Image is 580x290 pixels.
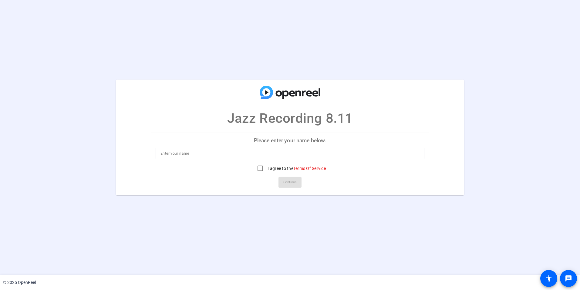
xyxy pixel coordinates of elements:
p: Please enter your name below. [151,133,429,148]
p: Jazz Recording 8.11 [227,108,352,128]
label: I agree to the [266,165,326,171]
mat-icon: accessibility [545,275,552,282]
img: company-logo [260,86,320,99]
mat-icon: message [565,275,572,282]
a: Terms Of Service [293,166,326,171]
input: Enter your name [160,150,420,157]
div: © 2025 OpenReel [3,279,36,286]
